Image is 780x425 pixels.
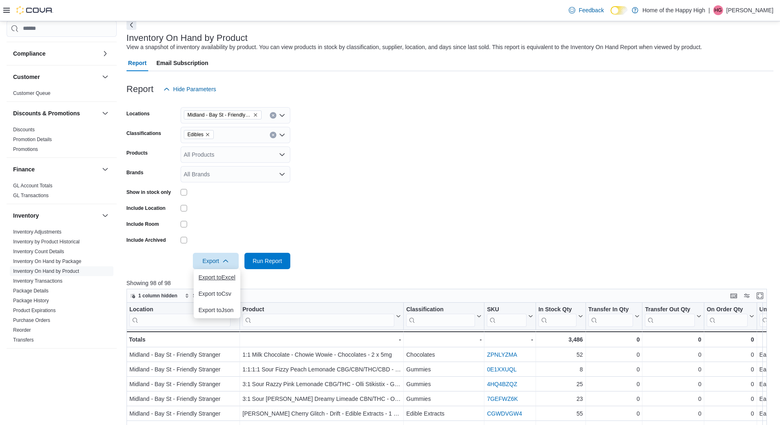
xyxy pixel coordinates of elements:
div: SKU [487,306,527,314]
h3: Finance [13,165,35,173]
div: 0 [707,409,754,418]
button: On Order Qty [707,306,754,327]
div: 3:1 Sour Razzy Pink Lemonade CBG/THC - Olli Stikistix - Gummies - 4 x 2.5mg [242,379,401,389]
a: Package History [13,298,49,304]
button: Remove Midland - Bay St - Friendly Stranger from selection in this group [253,112,258,117]
div: 52 [538,350,583,360]
div: 0 [645,335,701,344]
a: Inventory On Hand by Package [13,259,81,264]
button: Display options [742,291,752,301]
div: 23 [538,394,583,404]
span: Export to Json [199,307,235,313]
div: Inventory [7,227,117,348]
div: Discounts & Promotions [7,125,117,157]
input: Dark Mode [610,6,628,15]
span: Export to Excel [199,274,235,281]
img: Cova [16,6,53,14]
label: Products [127,150,148,156]
span: Purchase Orders [13,317,50,324]
a: 0E1XXUQL [487,366,516,373]
div: Location [129,306,231,327]
div: Midland - Bay St - Friendly Stranger [129,379,237,389]
span: GL Transactions [13,192,49,199]
button: Customer [13,73,99,81]
div: 0 [645,350,701,360]
label: Include Room [127,221,159,227]
div: 0 [588,379,640,389]
span: Inventory On Hand by Product [13,268,79,274]
div: 0 [645,364,701,374]
label: Include Location [127,205,165,211]
a: 4HQ4BZQZ [487,381,517,387]
button: Run Report [244,253,290,269]
div: Transfer In Qty [588,306,633,314]
a: Package Details [13,288,49,294]
button: Open list of options [279,151,285,158]
button: Hide Parameters [160,81,219,97]
div: Location [129,306,231,314]
button: Export toCsv [194,286,240,302]
label: Include Archived [127,237,166,243]
div: Midland - Bay St - Friendly Stranger [129,394,237,404]
div: 8 [538,364,583,374]
a: GL Account Totals [13,183,52,189]
a: Inventory Count Details [13,249,64,254]
div: Finance [7,181,117,204]
div: Chocolates [406,350,482,360]
a: CGWDVGW4 [487,410,522,417]
div: 0 [588,350,640,360]
div: Classification [406,306,475,314]
div: In Stock Qty [538,306,577,314]
div: Customer [7,88,117,101]
span: HG [714,5,722,15]
a: Product Expirations [13,308,56,313]
span: Sort fields [193,292,215,299]
div: Transfer In Qty [588,306,633,327]
button: Export toExcel [194,269,240,286]
button: 1 column hidden [127,291,181,301]
button: Keyboard shortcuts [729,291,739,301]
div: On Order Qty [707,306,748,327]
div: - [406,335,482,344]
button: Discounts & Promotions [100,108,110,118]
div: 0 [645,394,701,404]
a: Discounts [13,127,35,133]
span: Inventory Transactions [13,278,63,284]
button: Discounts & Promotions [13,109,99,117]
div: Midland - Bay St - Friendly Stranger [129,364,237,374]
div: SKU URL [487,306,527,327]
span: Promotions [13,146,38,153]
h3: Customer [13,73,40,81]
div: 3,486 [538,335,583,344]
span: Edibles [184,130,214,139]
div: Edible Extracts [406,409,482,418]
a: Inventory Transactions [13,278,63,284]
div: 0 [645,409,701,418]
a: Inventory On Hand by Product [13,268,79,274]
div: In Stock Qty [538,306,577,327]
button: Next [127,20,136,30]
span: Transfers [13,337,34,343]
label: Brands [127,169,143,176]
div: View a snapshot of inventory availability by product. You can view products in stock by classific... [127,43,702,52]
button: Clear input [270,112,276,119]
div: 0 [707,379,754,389]
button: Customer [100,72,110,82]
span: Hide Parameters [173,85,216,93]
a: Inventory by Product Historical [13,239,80,245]
button: Open list of options [279,112,285,119]
div: Transfer Out Qty [645,306,694,327]
div: Classification [406,306,475,327]
div: - [242,335,401,344]
span: Reorder [13,327,31,333]
button: SKU [487,306,533,327]
p: | [708,5,710,15]
button: Location [129,306,237,327]
div: - [487,335,533,344]
span: Inventory On Hand by Package [13,258,81,265]
a: Inventory Adjustments [13,229,61,235]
